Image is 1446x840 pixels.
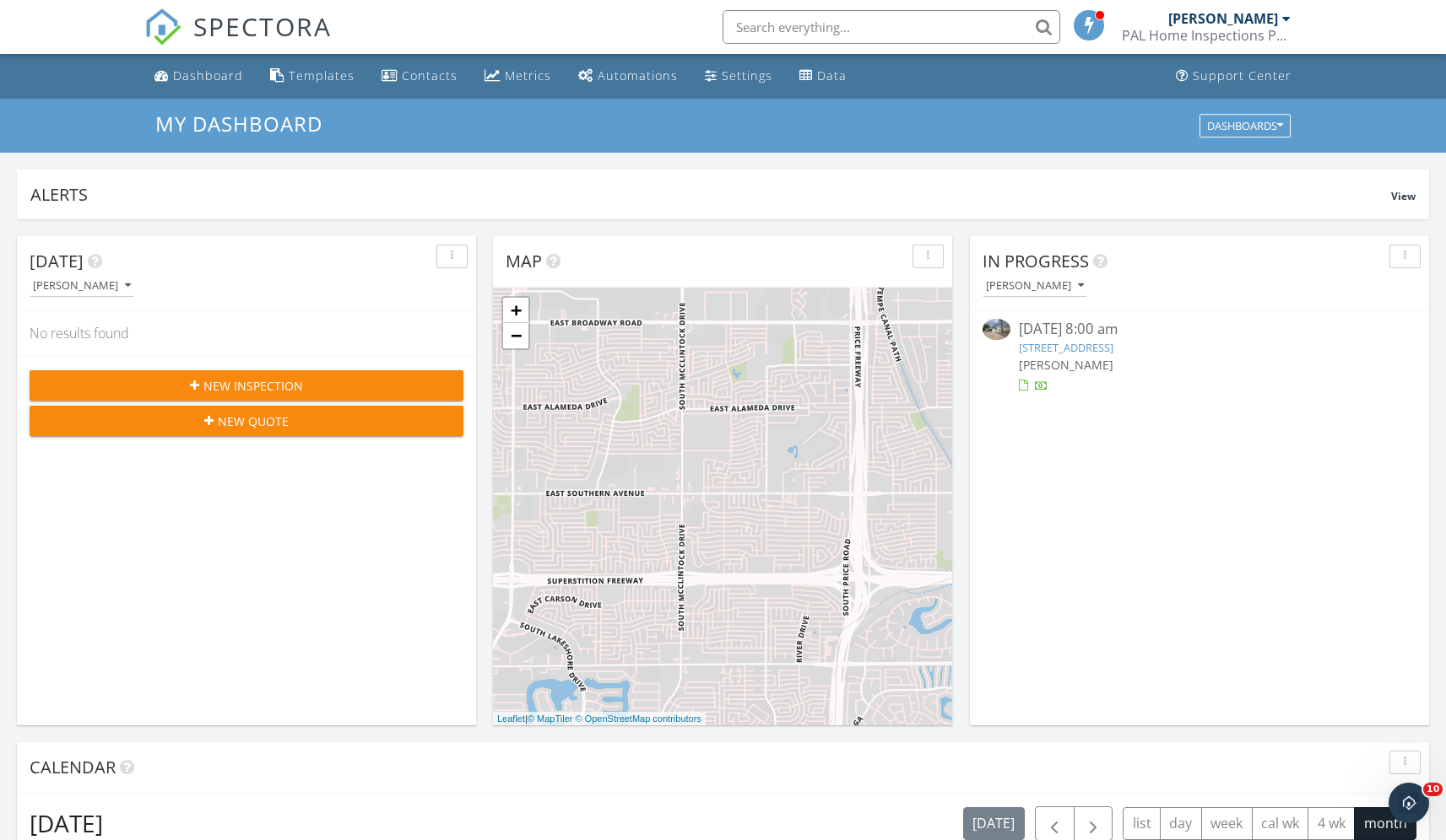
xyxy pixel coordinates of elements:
div: Metrics [505,67,551,83]
div: Automations [598,67,678,83]
a: © OpenStreetMap contributors [576,713,701,724]
span: In Progress [983,250,1089,272]
span: SPECTORA [193,8,332,44]
div: Support Center [1193,67,1292,83]
button: week [1201,807,1253,840]
div: No results found [17,310,476,356]
span: New Inspection [203,377,303,395]
div: Dashboards [1207,120,1283,132]
div: Alerts [30,183,1391,206]
button: 4 wk [1308,807,1355,840]
span: My Dashboard [155,110,322,137]
iframe: Intercom live chat [1389,783,1429,823]
a: SPECTORA [144,23,332,58]
img: 9544859%2Freports%2Fd280c3fc-54e9-42a0-a051-ec671e5e1d5e%2Fcover_photos%2FHwpOCZ7q2u6UQoEwKWar%2F... [983,319,1010,340]
span: [PERSON_NAME] [1019,357,1113,373]
button: [PERSON_NAME] [30,275,134,298]
img: The Best Home Inspection Software - Spectora [144,8,181,46]
a: Automations (Basic) [571,61,685,92]
input: Search everything... [723,10,1060,44]
a: Metrics [478,61,558,92]
span: 10 [1423,783,1443,796]
button: New Quote [30,406,463,436]
button: [DATE] [963,807,1025,840]
div: Settings [722,67,772,83]
a: Zoom out [503,323,528,348]
div: [PERSON_NAME] [33,280,131,292]
button: cal wk [1252,807,1309,840]
a: Zoom in [503,298,528,323]
div: Contacts [402,67,458,83]
a: [STREET_ADDRESS] [1019,340,1113,355]
span: New Quote [218,412,289,430]
a: © MapTiler [528,713,573,724]
div: PAL Home Inspections PLLC [1122,27,1291,44]
button: [PERSON_NAME] [983,275,1087,298]
a: Templates [263,61,361,92]
a: [DATE] 8:00 am [STREET_ADDRESS] [PERSON_NAME] [983,319,1416,394]
span: View [1391,189,1416,203]
button: New Inspection [30,370,463,401]
button: day [1160,807,1202,840]
button: Dashboards [1200,114,1291,137]
span: [DATE] [30,250,84,272]
div: [DATE] 8:00 am [1019,319,1380,340]
div: Templates [289,67,355,83]
a: Contacts [375,61,464,92]
div: [PERSON_NAME] [986,280,1084,292]
div: [PERSON_NAME] [1168,10,1278,27]
span: Calendar [30,756,116,778]
button: list [1123,807,1161,840]
a: Leaflet [497,713,525,724]
div: | [493,712,706,726]
a: Support Center [1169,61,1298,92]
span: Map [506,250,542,272]
a: Data [793,61,853,92]
a: Settings [698,61,779,92]
div: Dashboard [173,67,243,83]
h2: [DATE] [30,806,103,840]
a: Dashboard [148,61,250,92]
div: Data [817,67,847,83]
button: month [1354,807,1416,840]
